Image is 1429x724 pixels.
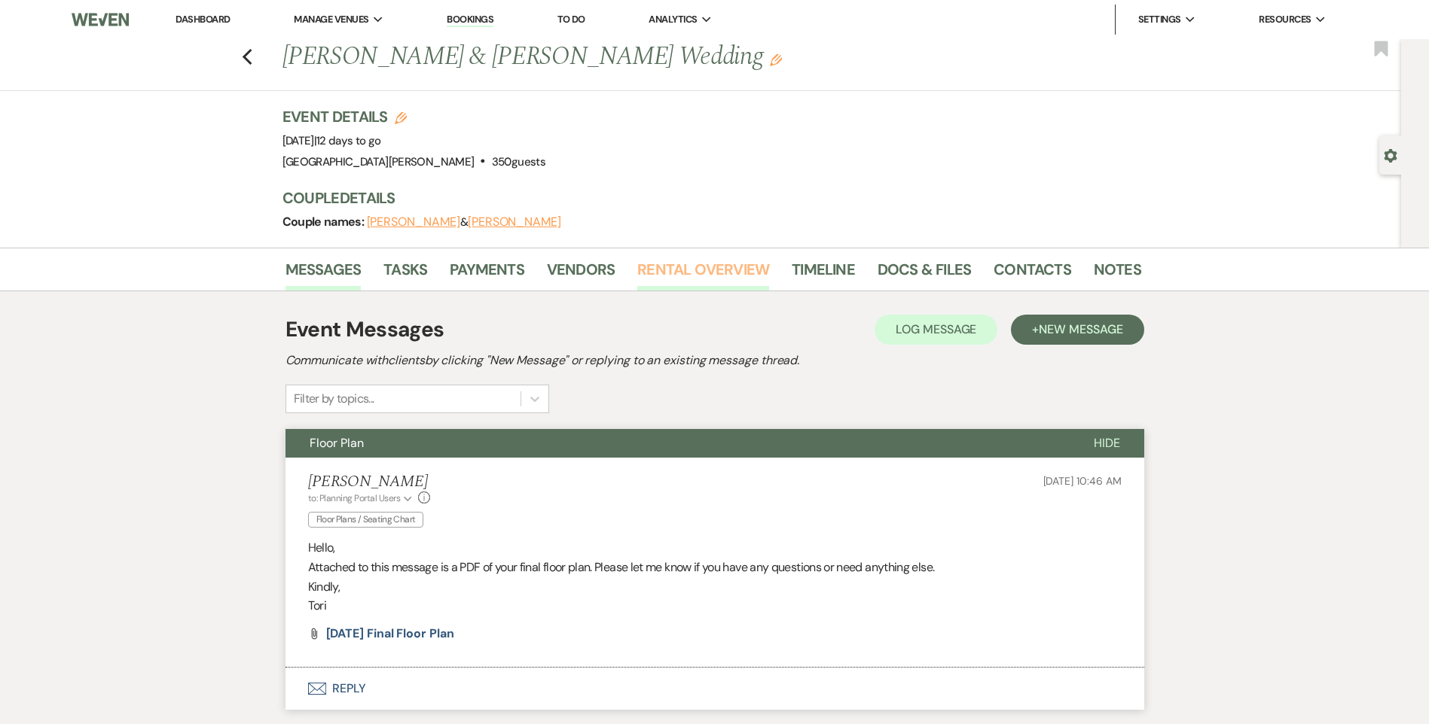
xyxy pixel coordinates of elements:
p: Kindly, [308,577,1122,597]
span: Manage Venues [294,12,368,27]
span: Log Message [896,321,976,337]
p: Attached to this message is a PDF of your final floor plan. Please let me know if you have any qu... [308,558,1122,577]
a: Timeline [792,257,855,291]
button: [PERSON_NAME] [468,216,561,228]
img: Weven Logo [72,4,129,35]
button: Edit [770,53,782,66]
span: Analytics [649,12,697,27]
span: [DATE] 10:46 AM [1043,474,1122,488]
h2: Communicate with clients by clicking "New Message" or replying to an existing message thread. [285,351,1144,370]
a: Docs & Files [878,257,971,291]
a: [DATE] Final Floor Plan [326,628,454,640]
button: Log Message [875,315,997,345]
span: Settings [1138,12,1181,27]
h3: Couple Details [282,187,1126,208]
span: | [314,133,381,148]
span: Couple names: [282,214,367,230]
p: Hello, [308,538,1122,558]
a: To Do [557,13,585,26]
a: Messages [285,257,362,291]
span: [DATE] Final Floor Plan [326,625,454,641]
span: 12 days to go [316,133,381,148]
span: [GEOGRAPHIC_DATA][PERSON_NAME] [282,154,475,169]
h1: [PERSON_NAME] & [PERSON_NAME] Wedding [282,39,957,75]
a: Rental Overview [637,257,769,291]
h3: Event Details [282,106,545,127]
span: Floor Plans / Seating Chart [308,512,424,528]
button: Open lead details [1384,148,1397,162]
span: 350 guests [492,154,545,169]
span: [DATE] [282,133,381,148]
a: Vendors [547,257,615,291]
div: Filter by topics... [294,390,374,408]
a: Dashboard [176,13,230,26]
span: Resources [1259,12,1311,27]
p: Tori [308,596,1122,616]
a: Bookings [447,13,493,27]
button: Hide [1070,429,1144,458]
span: New Message [1039,321,1122,337]
button: to: Planning Portal Users [308,491,415,505]
span: to: Planning Portal Users [308,492,401,504]
button: Floor Plan [285,429,1070,458]
button: [PERSON_NAME] [367,216,460,228]
a: Tasks [383,257,427,291]
button: +New Message [1011,315,1144,345]
h1: Event Messages [285,314,444,345]
span: Hide [1094,435,1120,451]
span: Floor Plan [310,435,364,451]
h5: [PERSON_NAME] [308,473,432,491]
a: Contacts [994,257,1071,291]
a: Payments [450,257,524,291]
a: Notes [1094,257,1141,291]
button: Reply [285,668,1144,710]
span: & [367,214,561,230]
